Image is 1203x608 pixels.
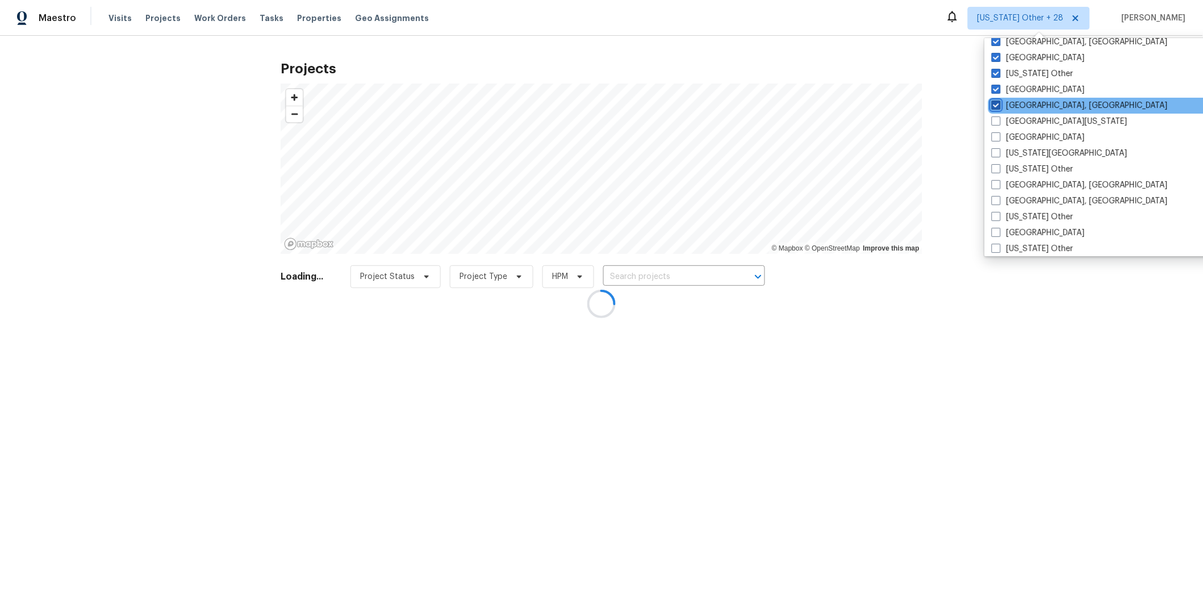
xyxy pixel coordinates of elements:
[992,100,1168,111] label: [GEOGRAPHIC_DATA], [GEOGRAPHIC_DATA]
[863,244,920,252] a: Improve this map
[992,84,1085,95] label: [GEOGRAPHIC_DATA]
[772,244,803,252] a: Mapbox
[992,243,1073,255] label: [US_STATE] Other
[992,116,1127,127] label: [GEOGRAPHIC_DATA][US_STATE]
[992,132,1085,143] label: [GEOGRAPHIC_DATA]
[286,106,303,122] button: Zoom out
[286,89,303,106] button: Zoom in
[992,36,1168,48] label: [GEOGRAPHIC_DATA], [GEOGRAPHIC_DATA]
[992,180,1168,191] label: [GEOGRAPHIC_DATA], [GEOGRAPHIC_DATA]
[992,227,1085,239] label: [GEOGRAPHIC_DATA]
[992,52,1085,64] label: [GEOGRAPHIC_DATA]
[992,211,1073,223] label: [US_STATE] Other
[992,195,1168,207] label: [GEOGRAPHIC_DATA], [GEOGRAPHIC_DATA]
[284,238,334,251] a: Mapbox homepage
[992,148,1127,159] label: [US_STATE][GEOGRAPHIC_DATA]
[992,68,1073,80] label: [US_STATE] Other
[992,164,1073,175] label: [US_STATE] Other
[805,244,860,252] a: OpenStreetMap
